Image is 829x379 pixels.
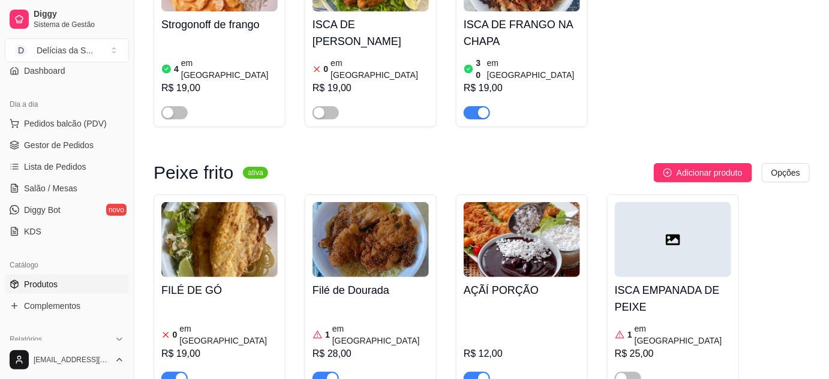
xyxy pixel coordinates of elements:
span: [EMAIL_ADDRESS][DOMAIN_NAME] [34,355,110,365]
div: R$ 19,00 [464,81,580,95]
a: Diggy Botnovo [5,200,129,219]
article: 1 [325,329,330,341]
a: Lista de Pedidos [5,157,129,176]
article: 1 [627,329,632,341]
button: Adicionar produto [654,163,752,182]
span: Relatórios [10,335,42,344]
span: Opções [771,166,800,179]
span: KDS [24,225,41,237]
a: KDS [5,222,129,241]
h3: Peixe frito [154,166,233,180]
h4: Strogonoff de frango [161,16,278,33]
h4: FILÉ DE GÓ [161,282,278,299]
h4: ISCA DE FRANGO NA CHAPA [464,16,580,50]
div: Delícias da S ... [37,44,93,56]
article: em [GEOGRAPHIC_DATA] [487,57,580,81]
button: Pedidos balcão (PDV) [5,114,129,133]
span: Gestor de Pedidos [24,139,94,151]
div: R$ 12,00 [464,347,580,361]
span: Pedidos balcão (PDV) [24,118,107,130]
button: Select a team [5,38,129,62]
img: product-image [464,202,580,277]
a: DiggySistema de Gestão [5,5,129,34]
span: Dashboard [24,65,65,77]
div: R$ 25,00 [615,347,731,361]
div: Catálogo [5,255,129,275]
div: R$ 19,00 [313,81,429,95]
span: Lista de Pedidos [24,161,86,173]
span: Diggy [34,9,124,20]
div: R$ 28,00 [313,347,429,361]
a: Produtos [5,275,129,294]
a: Complementos [5,296,129,315]
a: Dashboard [5,61,129,80]
article: 4 [174,63,179,75]
h4: ISCA EMPANADA DE PEIXE [615,282,731,315]
article: em [GEOGRAPHIC_DATA] [181,57,278,81]
span: Salão / Mesas [24,182,77,194]
article: 0 [324,63,329,75]
a: Gestor de Pedidos [5,136,129,155]
img: product-image [161,202,278,277]
h4: AÇÃÍ PORÇÃO [464,282,580,299]
article: em [GEOGRAPHIC_DATA] [635,323,731,347]
img: product-image [313,202,429,277]
article: em [GEOGRAPHIC_DATA] [179,323,278,347]
span: Complementos [24,300,80,312]
span: Produtos [24,278,58,290]
div: R$ 19,00 [161,81,278,95]
h4: ISCA DE [PERSON_NAME] [313,16,429,50]
span: Diggy Bot [24,204,61,216]
span: Sistema de Gestão [34,20,124,29]
h4: Filé de Dourada [313,282,429,299]
article: em [GEOGRAPHIC_DATA] [331,57,429,81]
span: Adicionar produto [677,166,743,179]
span: D [15,44,27,56]
article: 0 [173,329,178,341]
button: [EMAIL_ADDRESS][DOMAIN_NAME] [5,345,129,374]
sup: ativa [243,167,268,179]
div: R$ 19,00 [161,347,278,361]
article: 30 [476,57,485,81]
a: Salão / Mesas [5,179,129,198]
span: plus-circle [663,169,672,177]
article: em [GEOGRAPHIC_DATA] [332,323,429,347]
button: Opções [762,163,810,182]
div: Dia a dia [5,95,129,114]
